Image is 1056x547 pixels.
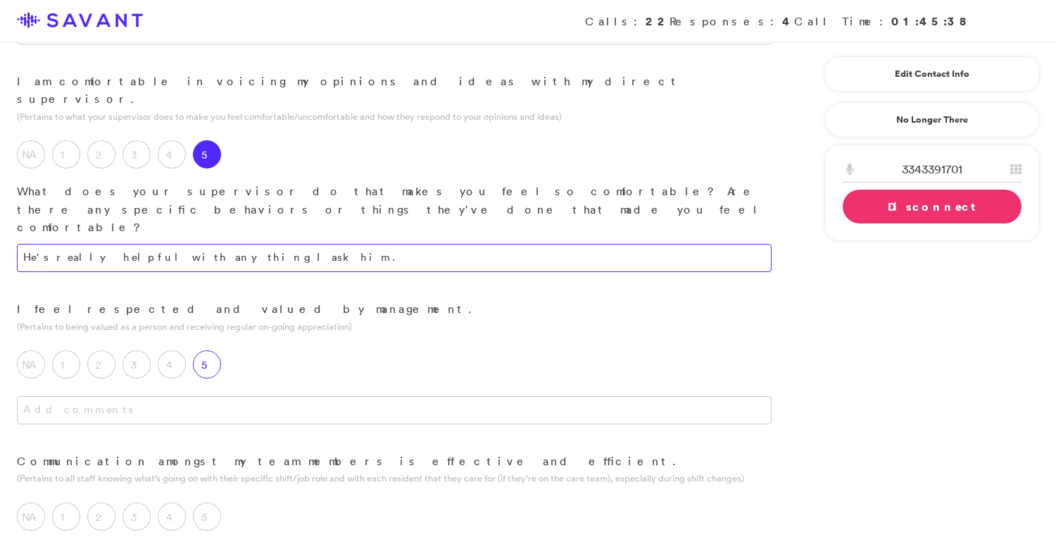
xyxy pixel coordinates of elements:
strong: 01:45:38 [891,13,969,29]
label: 5 [193,350,221,379]
a: No Longer There [825,102,1039,137]
label: 1 [52,503,80,531]
p: Communication amongst my team members is effective and efficient. [17,453,772,471]
strong: 22 [646,13,670,29]
label: 1 [52,350,80,379]
label: NA [17,350,45,379]
p: I feel respected and valued by management. [17,300,772,319]
label: 4 [158,350,186,379]
label: NA [17,140,45,168]
label: 4 [158,503,186,531]
label: 2 [87,503,115,531]
p: (Pertains to all staff knowing what’s going on with their specific shift/job role and with each r... [17,472,772,485]
a: Edit Contact Info [843,63,1022,85]
p: I am comfortable in voicing my opinions and ideas with my direct supervisor. [17,73,772,109]
label: 2 [87,140,115,168]
label: 5 [193,140,221,168]
strong: 4 [782,13,794,29]
label: NA [17,503,45,531]
label: 3 [122,350,151,379]
label: 2 [87,350,115,379]
a: Disconnect [843,190,1022,223]
label: 3 [122,503,151,531]
label: 4 [158,140,186,168]
label: 1 [52,140,80,168]
p: (Pertains to being valued as a person and receiving regular on-going appreciation) [17,320,772,333]
p: (Pertains to what your supervisor does to make you feel comfortable/uncomfortable and how they re... [17,110,772,123]
label: 3 [122,140,151,168]
p: What does your supervisor do that makes you feel so comfortable? Are there any specific behaviors... [17,183,772,237]
label: 5 [193,503,221,531]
